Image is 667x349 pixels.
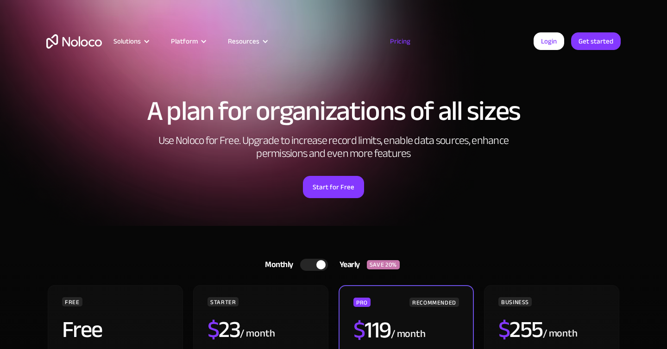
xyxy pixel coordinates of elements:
div: SAVE 20% [367,260,400,269]
a: home [46,34,102,49]
h2: Use Noloco for Free. Upgrade to increase record limits, enable data sources, enhance permissions ... [148,134,519,160]
div: Monthly [253,258,300,272]
div: STARTER [208,297,239,306]
div: Platform [171,35,198,47]
a: Pricing [378,35,422,47]
div: PRO [353,298,371,307]
div: Solutions [113,35,141,47]
a: Login [534,32,564,50]
div: RECOMMENDED [409,298,459,307]
div: / month [240,326,275,341]
div: Resources [228,35,259,47]
div: Platform [159,35,216,47]
h2: Free [62,318,102,341]
div: / month [391,327,426,342]
h2: 119 [353,318,391,342]
div: Solutions [102,35,159,47]
h2: 255 [498,318,543,341]
div: BUSINESS [498,297,532,306]
div: Yearly [328,258,367,272]
a: Start for Free [303,176,364,198]
a: Get started [571,32,621,50]
div: FREE [62,297,82,306]
h1: A plan for organizations of all sizes [46,97,621,125]
h2: 23 [208,318,240,341]
div: / month [543,326,578,341]
div: Resources [216,35,278,47]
